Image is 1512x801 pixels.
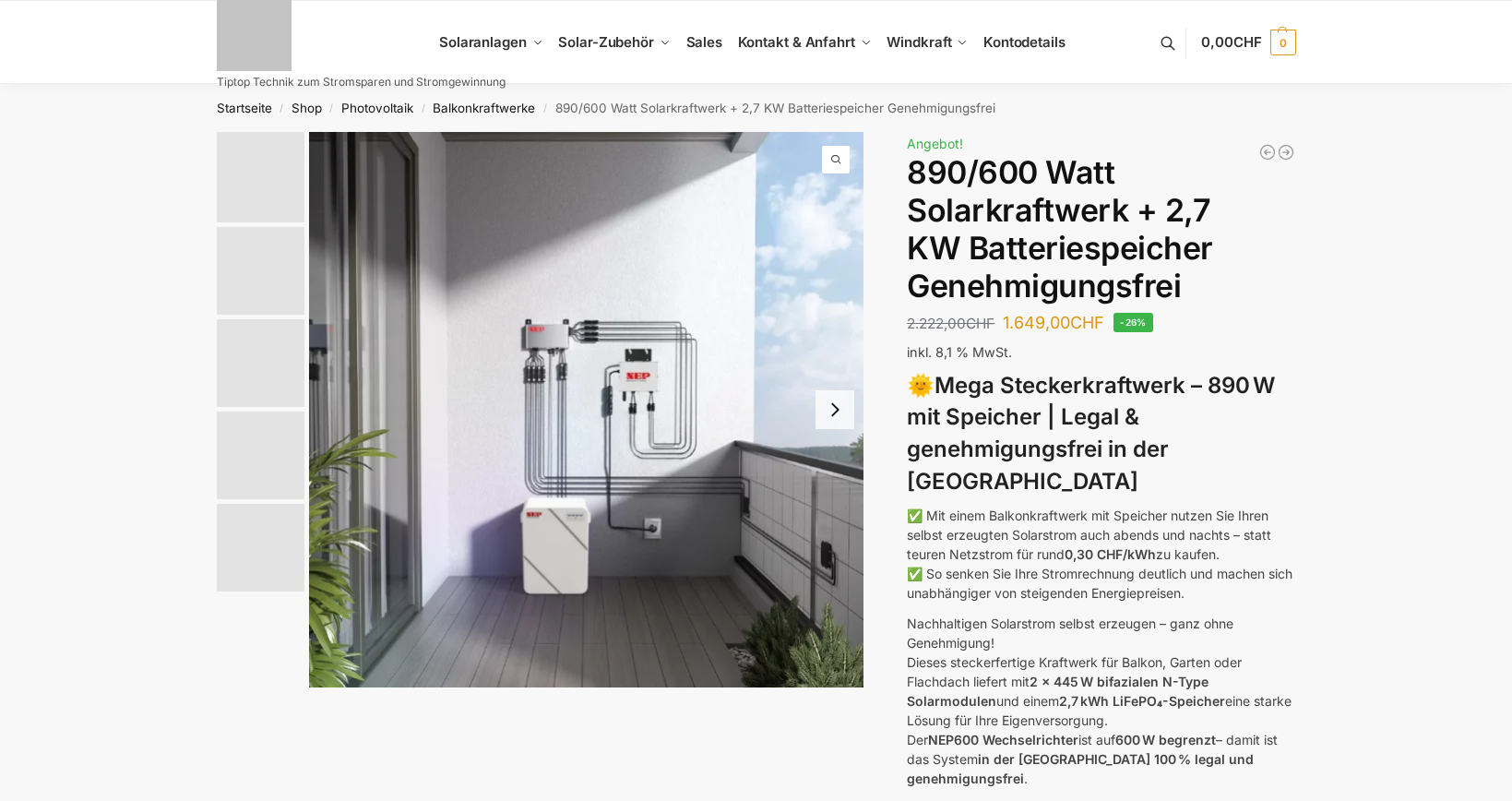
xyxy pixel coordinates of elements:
strong: 2 x 445 W bifazialen N-Type Solarmodulen [907,674,1208,709]
a: Steckerkraftwerk mit 2,7kwh-SpeicherBalkonkraftwerk mit 27kw Speicher [309,132,864,687]
a: Sales [678,1,730,84]
img: Bificial 30 % mehr Leistung [217,504,304,592]
span: Windkraft [887,33,951,51]
span: CHF [1070,313,1104,332]
span: 0 [1270,30,1296,55]
p: ✅ Mit einem Balkonkraftwerk mit Speicher nutzen Sie Ihren selbst erzeugten Solarstrom auch abends... [907,506,1295,603]
a: Photovoltaik [341,101,413,115]
span: inkl. 8,1 % MwSt. [907,344,1012,360]
nav: Breadcrumb [184,84,1328,132]
a: Startseite [217,101,272,115]
a: Balkonkraftwerke [433,101,535,115]
button: Next slide [816,390,854,429]
a: Balkonkraftwerk 445/600 Watt Bificial [1258,143,1277,161]
span: Solaranlagen [439,33,527,51]
h3: 🌞 [907,370,1295,498]
a: Windkraft [879,1,976,84]
p: Nachhaltigen Solarstrom selbst erzeugen – ganz ohne Genehmigung! Dieses steckerfertige Kraftwerk ... [907,614,1295,788]
span: / [535,102,554,116]
a: Shop [292,101,322,115]
span: CHF [1233,33,1262,51]
span: Solar-Zubehör [558,33,654,51]
span: Sales [686,33,723,51]
h1: 890/600 Watt Solarkraftwerk + 2,7 KW Batteriespeicher Genehmigungsfrei [907,154,1295,305]
img: Balkonkraftwerk mit 2,7kw Speicher [217,227,304,315]
img: Bificial im Vergleich zu billig Modulen [217,319,304,407]
span: Kontakt & Anfahrt [738,33,855,51]
strong: NEP600 Wechselrichter [928,732,1078,747]
a: 0,00CHF 0 [1201,15,1295,70]
a: Balkonkraftwerk 890 Watt Solarmodulleistung mit 2kW/h Zendure Speicher [1277,143,1295,161]
strong: 2,7 kWh LiFePO₄-Speicher [1059,693,1225,709]
strong: Mega Steckerkraftwerk – 890 W mit Speicher | Legal & genehmigungsfrei in der [GEOGRAPHIC_DATA] [907,372,1275,495]
p: Tiptop Technik zum Stromsparen und Stromgewinnung [217,77,506,88]
span: / [322,102,341,116]
span: Angebot! [907,136,963,151]
strong: in der [GEOGRAPHIC_DATA] 100 % legal und genehmigungsfrei [907,751,1254,786]
bdi: 2.222,00 [907,315,994,332]
a: Solar-Zubehör [551,1,678,84]
span: CHF [966,315,994,332]
span: / [413,102,433,116]
span: -26% [1113,313,1153,332]
bdi: 1.649,00 [1003,313,1104,332]
img: BDS1000 [217,412,304,499]
span: 0,00 [1201,33,1261,51]
strong: 0,30 CHF/kWh [1065,546,1156,562]
span: Kontodetails [983,33,1066,51]
img: Balkonkraftwerk mit 2,7kw Speicher [309,132,864,687]
img: Balkonkraftwerk mit 2,7kw Speicher [217,132,304,222]
a: Kontakt & Anfahrt [730,1,879,84]
span: / [272,102,292,116]
a: Kontodetails [976,1,1073,84]
strong: 600 W begrenzt [1115,732,1216,747]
